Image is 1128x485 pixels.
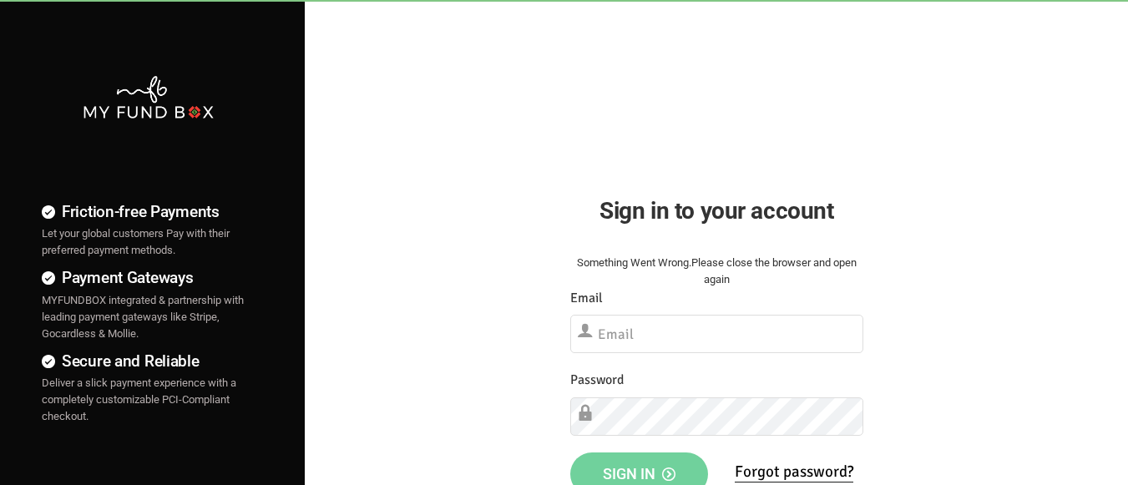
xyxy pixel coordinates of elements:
[570,315,863,353] input: Email
[42,200,255,224] h4: Friction-free Payments
[570,193,863,229] h2: Sign in to your account
[570,288,603,309] label: Email
[42,294,244,340] span: MYFUNDBOX integrated & partnership with leading payment gateways like Stripe, Gocardless & Mollie.
[42,265,255,290] h4: Payment Gateways
[82,74,215,120] img: mfbwhite.png
[42,376,236,422] span: Deliver a slick payment experience with a completely customizable PCI-Compliant checkout.
[603,465,675,482] span: Sign in
[735,462,853,482] a: Forgot password?
[570,255,863,288] div: Something Went Wrong.Please close the browser and open again
[42,227,230,256] span: Let your global customers Pay with their preferred payment methods.
[570,370,624,391] label: Password
[42,349,255,373] h4: Secure and Reliable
